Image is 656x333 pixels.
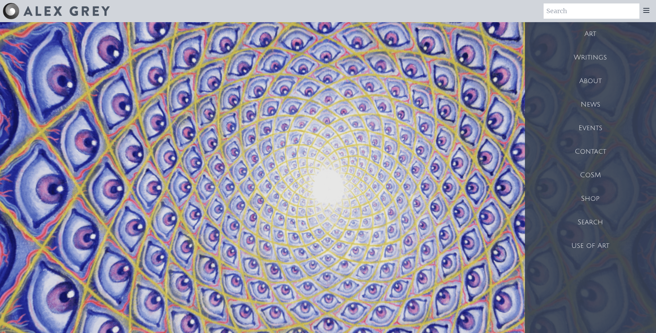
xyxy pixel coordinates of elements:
a: Art [525,22,656,46]
a: Events [525,116,656,140]
a: Search [525,210,656,234]
a: News [525,93,656,116]
a: Contact [525,140,656,163]
a: Writings [525,46,656,69]
a: About [525,69,656,93]
a: Use of Art [525,234,656,258]
input: Search [544,3,639,19]
a: Shop [525,187,656,210]
a: CoSM [525,163,656,187]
